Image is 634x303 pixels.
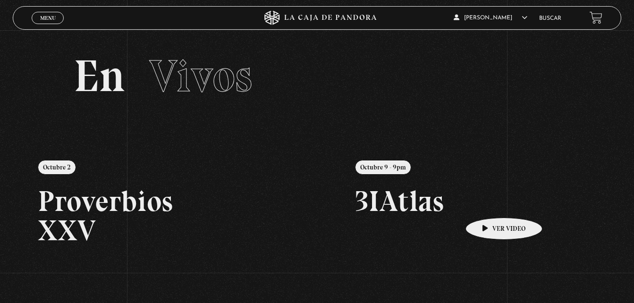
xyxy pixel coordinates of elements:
[149,49,252,103] span: Vivos
[74,54,560,99] h2: En
[454,15,527,21] span: [PERSON_NAME]
[37,23,59,30] span: Cerrar
[539,16,561,21] a: Buscar
[590,11,602,24] a: View your shopping cart
[40,15,56,21] span: Menu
